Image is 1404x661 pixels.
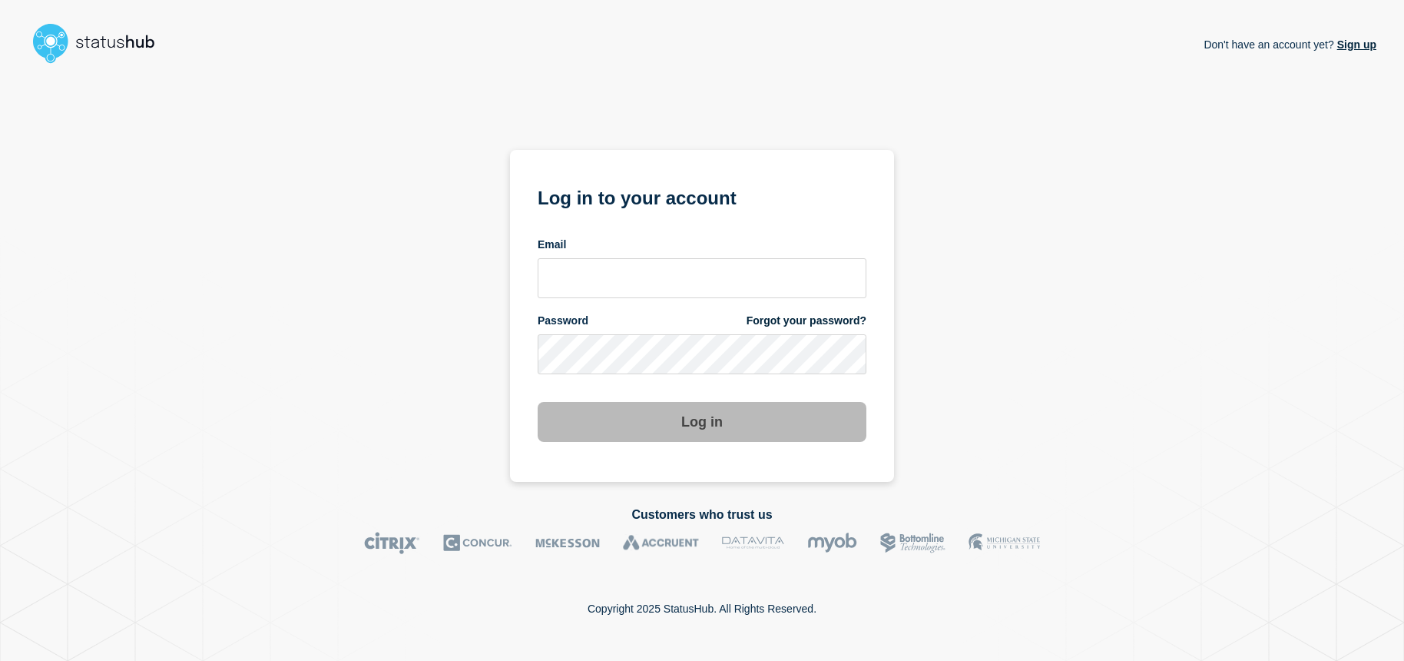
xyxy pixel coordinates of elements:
img: myob logo [807,532,857,554]
span: Password [538,314,588,328]
p: Copyright 2025 StatusHub. All Rights Reserved. [588,603,816,615]
h1: Log in to your account [538,182,866,211]
a: Forgot your password? [747,314,866,328]
img: DataVita logo [722,532,784,554]
img: McKesson logo [535,532,600,554]
span: Email [538,237,566,252]
input: password input [538,334,866,374]
img: Concur logo [443,532,512,554]
img: MSU logo [969,532,1040,554]
img: Bottomline logo [880,532,945,554]
h2: Customers who trust us [28,508,1376,522]
img: StatusHub logo [28,18,174,68]
button: Log in [538,402,866,442]
a: Sign up [1334,38,1376,51]
img: Citrix logo [364,532,420,554]
input: email input [538,258,866,298]
p: Don't have an account yet? [1204,26,1376,63]
img: Accruent logo [623,532,699,554]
